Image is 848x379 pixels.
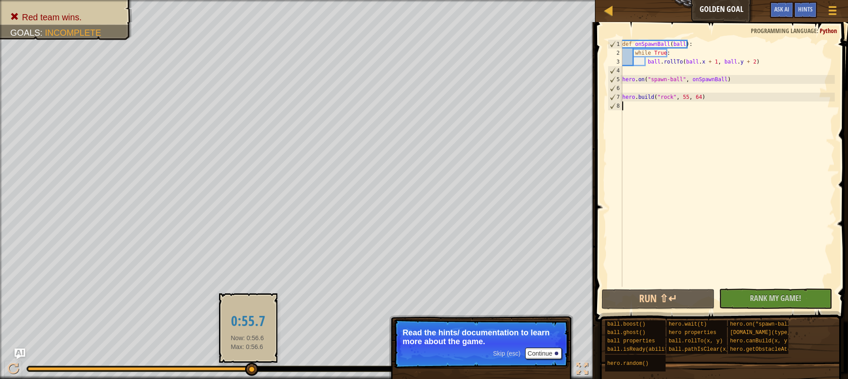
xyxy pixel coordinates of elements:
div: Now: 0:56.6 Max: 0:56.6 [225,301,272,355]
span: Incomplete [45,28,101,38]
span: ball.ghost() [607,330,645,336]
span: ball.rollTo(x, y) [669,338,723,344]
p: Read the hints/ documentation to learn more about the game. [403,328,560,346]
span: Goals [10,28,40,38]
span: hero.getObstacleAt(x, y) [730,346,806,353]
span: ball properties [607,338,655,344]
span: : [40,28,45,38]
button: Ask AI [770,2,794,18]
div: 6 [608,84,622,93]
span: hero.canBuild(x, y) [730,338,791,344]
span: hero properties [669,330,716,336]
span: hero.wait(t) [669,321,707,327]
div: 2 [608,49,622,57]
button: Rank My Game! [719,289,832,309]
button: Show game menu [821,2,844,23]
span: Programming language [751,26,817,35]
span: Skip (esc) [493,350,520,357]
span: ball.pathIsClear(x, y) [669,346,738,353]
span: Rank My Game! [750,293,801,304]
button: Run ⇧↵ [602,289,715,309]
div: 3 [608,57,622,66]
button: Toggle fullscreen [573,361,591,379]
span: Hints [798,5,813,13]
span: hero.random() [607,360,649,367]
button: Continue [525,348,562,359]
span: Python [820,26,837,35]
span: ball.isReady(ability) [607,346,674,353]
span: [DOMAIN_NAME](type, x, y) [730,330,810,336]
button: Ctrl + P: Play [4,361,22,379]
span: Ask AI [774,5,789,13]
div: 4 [608,66,622,75]
span: hero.on("spawn-ball", f) [730,321,806,327]
span: ball.boost() [607,321,645,327]
span: Red team wins. [22,12,82,22]
div: 7 [608,93,622,101]
span: : [817,26,820,35]
div: 1 [608,40,622,49]
button: Ask AI [15,349,25,359]
div: 5 [608,75,622,84]
h2: 0:55.7 [231,314,265,329]
div: 8 [608,101,622,110]
li: Red team wins. [10,11,123,23]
